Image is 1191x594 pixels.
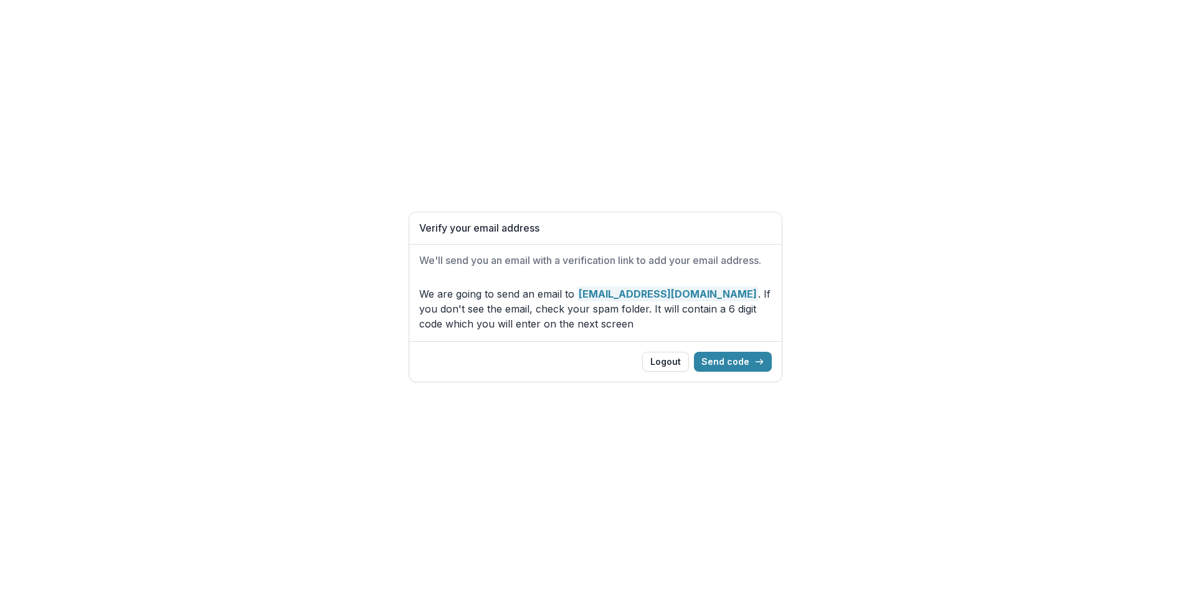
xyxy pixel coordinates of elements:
[419,222,772,234] h1: Verify your email address
[694,352,772,372] button: Send code
[419,286,772,331] p: We are going to send an email to . If you don't see the email, check your spam folder. It will co...
[577,286,758,301] strong: [EMAIL_ADDRESS][DOMAIN_NAME]
[642,352,689,372] button: Logout
[419,255,772,266] h2: We'll send you an email with a verification link to add your email address.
